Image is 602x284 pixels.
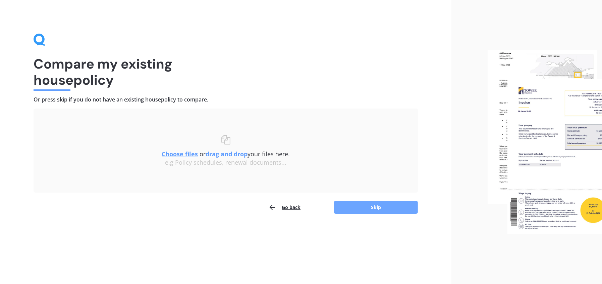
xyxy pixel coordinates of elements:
[268,201,300,214] button: Go back
[47,159,404,166] div: e.g Policy schedules, renewal documents...
[34,56,418,88] h1: Compare my existing house policy
[206,150,248,158] b: drag and drop
[488,50,602,235] img: files.webp
[162,150,198,158] u: Choose files
[334,201,418,214] button: Skip
[162,150,290,158] span: or your files here.
[34,96,418,103] h4: Or press skip if you do not have an existing house policy to compare.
